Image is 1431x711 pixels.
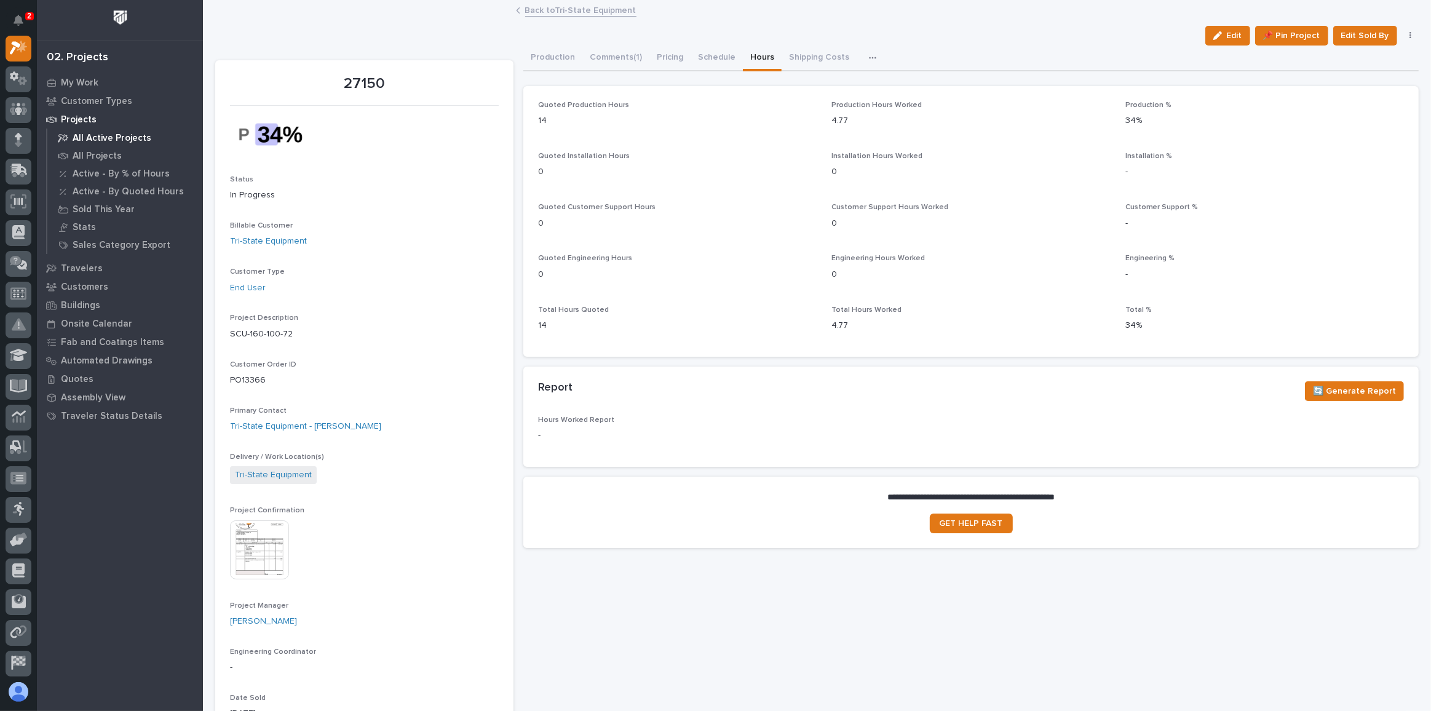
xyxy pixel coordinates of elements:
span: Customer Support % [1125,204,1199,211]
p: Sold This Year [73,204,135,215]
p: 0 [538,268,817,281]
button: 🔄 Generate Report [1305,381,1404,401]
p: Automated Drawings [61,355,153,367]
span: Customer Type [230,268,285,276]
p: Onsite Calendar [61,319,132,330]
button: Edit Sold By [1333,26,1397,46]
a: Stats [47,218,203,236]
a: My Work [37,73,203,92]
p: Customers [61,282,108,293]
a: Travelers [37,259,203,277]
p: 4.77 [831,319,1110,332]
a: Assembly View [37,388,203,407]
div: Notifications2 [15,15,31,34]
img: Workspace Logo [109,6,132,29]
div: 02. Projects [47,51,108,65]
span: Project Manager [230,602,288,610]
a: Sales Category Export [47,236,203,253]
button: 📌 Pin Project [1255,26,1328,46]
a: GET HELP FAST [930,514,1013,533]
p: SCU-160-100-72 [230,328,499,341]
a: Active - By % of Hours [47,165,203,182]
p: Projects [61,114,97,125]
button: Edit [1205,26,1250,46]
p: Customer Types [61,96,132,107]
a: Tri-State Equipment - [PERSON_NAME] [230,420,381,433]
p: All Projects [73,151,122,162]
a: Active - By Quoted Hours [47,183,203,200]
p: Sales Category Export [73,240,170,251]
a: Back toTri-State Equipment [525,2,636,17]
p: All Active Projects [73,133,151,144]
p: 14 [538,319,817,332]
a: Tri-State Equipment [230,235,307,248]
h2: Report [538,381,573,395]
span: Engineering Hours Worked [831,255,925,262]
span: Engineering Coordinator [230,648,316,656]
span: Project Confirmation [230,507,304,514]
a: Buildings [37,296,203,314]
p: My Work [61,77,98,89]
button: Pricing [649,46,691,71]
p: - [1125,165,1404,178]
p: 34% [1125,114,1404,127]
p: 14 [538,114,817,127]
p: 34% [1125,319,1404,332]
a: Customer Types [37,92,203,110]
p: In Progress [230,189,499,202]
p: PO13366 [230,374,499,387]
p: Active - By % of Hours [73,169,170,180]
span: Customer Support Hours Worked [831,204,948,211]
p: 0 [538,217,817,230]
span: Production % [1125,101,1172,109]
p: Travelers [61,263,103,274]
a: Fab and Coatings Items [37,333,203,351]
span: Total Hours Worked [831,306,902,314]
span: 📌 Pin Project [1263,28,1320,43]
a: Customers [37,277,203,296]
a: All Active Projects [47,129,203,146]
p: - [1125,217,1404,230]
p: 4.77 [831,114,1110,127]
span: Production Hours Worked [831,101,922,109]
span: Quoted Customer Support Hours [538,204,656,211]
button: Shipping Costs [782,46,857,71]
a: Tri-State Equipment [235,469,312,482]
span: Edit [1227,30,1242,41]
p: Traveler Status Details [61,411,162,422]
p: - [230,661,499,674]
button: Hours [743,46,782,71]
span: Status [230,176,253,183]
button: Production [523,46,582,71]
a: Traveler Status Details [37,407,203,425]
span: Delivery / Work Location(s) [230,453,324,461]
span: Total % [1125,306,1152,314]
p: - [1125,268,1404,281]
img: 1lA62EEJ74cYNjpOuHHte7V3P19gLJw5ftu3DJT0k30 [230,113,322,156]
span: Edit Sold By [1341,28,1389,43]
span: Quoted Production Hours [538,101,629,109]
span: Total Hours Quoted [538,306,609,314]
button: Schedule [691,46,743,71]
span: Quoted Installation Hours [538,153,630,160]
p: Quotes [61,374,93,385]
a: Projects [37,110,203,129]
a: All Projects [47,147,203,164]
span: Quoted Engineering Hours [538,255,632,262]
p: 27150 [230,75,499,93]
a: Sold This Year [47,201,203,218]
span: Hours Worked Report [538,416,614,424]
p: 0 [831,217,1110,230]
p: - [538,429,964,442]
button: users-avatar [6,679,31,705]
p: 0 [538,165,817,178]
a: Onsite Calendar [37,314,203,333]
span: Primary Contact [230,407,287,415]
p: 0 [831,268,1110,281]
p: 2 [27,12,31,20]
span: 🔄 Generate Report [1313,384,1396,399]
span: Customer Order ID [230,361,296,368]
p: Fab and Coatings Items [61,337,164,348]
span: Date Sold [230,694,266,702]
a: End User [230,282,266,295]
